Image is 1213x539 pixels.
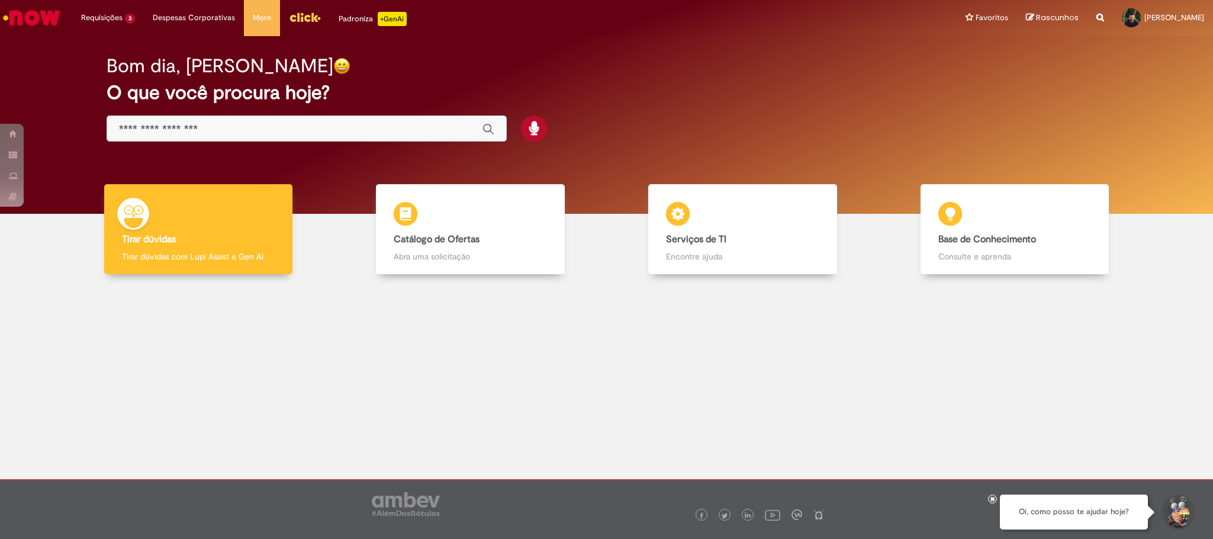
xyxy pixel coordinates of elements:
span: Requisições [81,12,123,24]
img: happy-face.png [333,57,350,75]
img: logo_footer_twitter.png [722,513,728,519]
h2: O que você procura hoje? [107,82,1107,103]
p: Encontre ajuda [666,251,819,262]
div: Padroniza [339,12,407,26]
div: Oi, como posso te ajudar hoje? [1000,495,1148,530]
a: Rascunhos [1026,12,1079,24]
b: Serviços de TI [666,233,726,245]
img: logo_footer_ambev_rotulo_gray.png [372,492,440,516]
p: Tirar dúvidas com Lupi Assist e Gen Ai [122,251,275,262]
span: 3 [125,14,135,24]
img: logo_footer_youtube.png [765,507,780,522]
span: [PERSON_NAME] [1144,12,1204,23]
button: Iniciar Conversa de Suporte [1160,495,1195,530]
a: Serviços de TI Encontre ajuda [607,184,879,275]
img: click_logo_yellow_360x200.png [289,8,321,26]
span: More [253,12,271,24]
span: Favoritos [976,12,1008,24]
b: Catálogo de Ofertas [394,233,480,245]
img: ServiceNow [1,6,62,30]
span: Rascunhos [1036,12,1079,23]
b: Base de Conhecimento [938,233,1036,245]
a: Base de Conhecimento Consulte e aprenda [879,184,1151,275]
img: logo_footer_linkedin.png [745,512,751,519]
span: Despesas Corporativas [153,12,235,24]
a: Tirar dúvidas Tirar dúvidas com Lupi Assist e Gen Ai [62,184,334,275]
p: +GenAi [378,12,407,26]
p: Abra uma solicitação [394,251,547,262]
h2: Bom dia, [PERSON_NAME] [107,56,333,76]
b: Tirar dúvidas [122,233,176,245]
img: logo_footer_workplace.png [791,509,802,520]
p: Consulte e aprenda [938,251,1092,262]
img: logo_footer_naosei.png [813,509,824,520]
a: Catálogo de Ofertas Abra uma solicitação [334,184,607,275]
img: logo_footer_facebook.png [699,513,704,519]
